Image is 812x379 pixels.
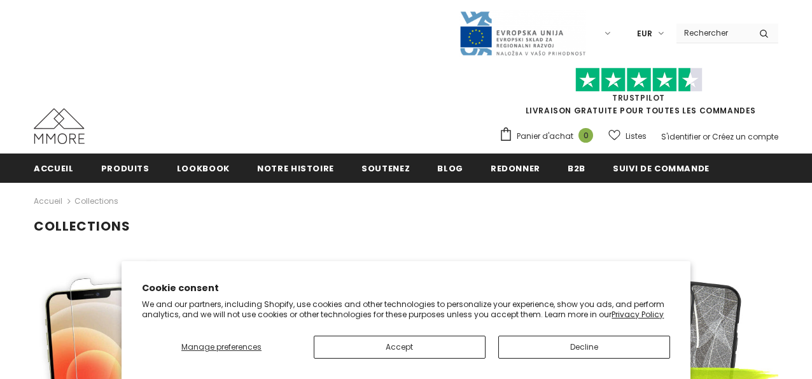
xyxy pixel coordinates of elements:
[101,162,150,175] span: Produits
[34,162,74,175] span: Accueil
[257,162,334,175] span: Notre histoire
[712,131,778,142] a: Créez un compte
[575,68,703,92] img: Faites confiance aux étoiles pilotes
[568,162,585,175] span: B2B
[74,194,118,209] span: Collections
[613,162,710,175] span: Suivi de commande
[626,130,647,143] span: Listes
[142,336,300,359] button: Manage preferences
[459,10,586,57] img: Javni Razpis
[34,218,778,234] h1: Collections
[491,162,540,175] span: Redonner
[437,162,463,175] span: Blog
[361,162,410,175] span: soutenez
[459,27,586,38] a: Javni Razpis
[142,282,669,295] h2: Cookie consent
[491,154,540,182] a: Redonner
[612,309,664,320] a: Privacy Policy
[676,24,750,42] input: Search Site
[499,127,599,146] a: Panier d'achat 0
[703,131,710,142] span: or
[568,154,585,182] a: B2B
[314,336,486,359] button: Accept
[498,336,670,359] button: Decline
[612,92,665,103] a: TrustPilot
[637,27,652,40] span: EUR
[177,162,230,175] span: Lookbook
[142,299,669,319] p: We and our partners, including Shopify, use cookies and other technologies to personalize your ex...
[177,154,230,182] a: Lookbook
[34,154,74,182] a: Accueil
[499,73,778,116] span: LIVRAISON GRATUITE POUR TOUTES LES COMMANDES
[517,130,573,143] span: Panier d'achat
[661,131,701,142] a: S'identifier
[101,154,150,182] a: Produits
[257,154,334,182] a: Notre histoire
[578,128,593,143] span: 0
[608,125,647,147] a: Listes
[613,154,710,182] a: Suivi de commande
[34,108,85,144] img: Cas MMORE
[437,154,463,182] a: Blog
[34,194,62,209] a: Accueil
[361,154,410,182] a: soutenez
[181,341,262,352] span: Manage preferences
